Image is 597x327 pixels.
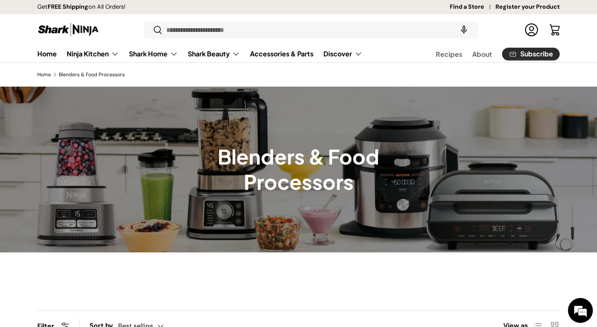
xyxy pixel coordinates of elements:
[472,46,492,62] a: About
[67,46,119,62] a: Ninja Kitchen
[37,72,51,77] a: Home
[59,72,125,77] a: Blenders & Food Processors
[416,46,560,62] nav: Secondary
[520,51,553,57] span: Subscribe
[495,2,560,12] a: Register your Product
[62,46,124,62] summary: Ninja Kitchen
[502,48,560,61] a: Subscribe
[323,46,362,62] a: Discover
[37,2,126,12] p: Get on All Orders!
[124,46,183,62] summary: Shark Home
[318,46,367,62] summary: Discover
[37,46,362,62] nav: Primary
[188,46,240,62] a: Shark Beauty
[37,46,57,62] a: Home
[183,46,245,62] summary: Shark Beauty
[129,46,178,62] a: Shark Home
[436,46,462,62] a: Recipes
[168,144,429,194] h1: Blenders & Food Processors
[450,2,495,12] a: Find a Store
[37,22,99,38] img: Shark Ninja Philippines
[250,46,313,62] a: Accessories & Parts
[37,71,560,78] nav: Breadcrumbs
[451,21,477,39] speech-search-button: Search by voice
[48,3,88,10] strong: FREE Shipping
